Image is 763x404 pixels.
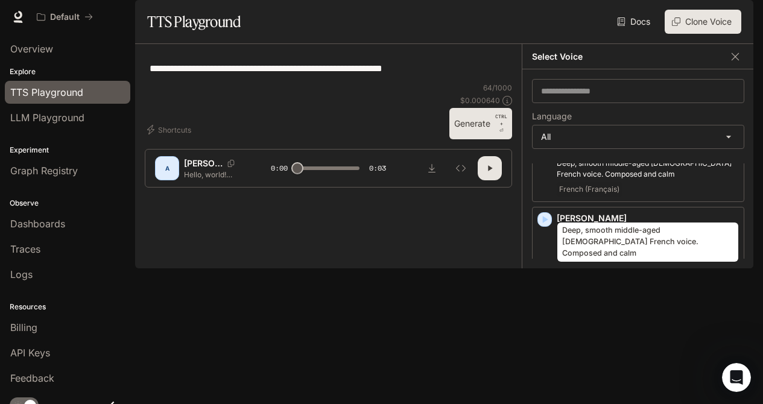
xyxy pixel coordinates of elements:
div: All [533,125,744,148]
button: Shortcuts [145,120,196,139]
button: Inspect [449,156,473,180]
h1: TTS Playground [147,10,241,34]
p: Deep, smooth middle-aged male French voice. Composed and calm [557,158,739,180]
iframe: Intercom live chat [722,363,751,392]
span: 0:03 [369,162,386,174]
p: Hello, world! What a wonderful day to be a text-to-speech model! [184,169,242,180]
span: French (Français) [557,182,622,197]
span: 0:00 [271,162,288,174]
p: [PERSON_NAME] [184,157,223,169]
div: Deep, smooth middle-aged [DEMOGRAPHIC_DATA] French voice. Composed and calm [557,223,738,262]
button: GenerateCTRL +⏎ [449,108,512,139]
div: A [157,159,177,178]
p: $ 0.000640 [460,95,500,106]
a: Docs [615,10,655,34]
button: Download audio [420,156,444,180]
p: [PERSON_NAME] [557,212,739,224]
p: ⏎ [495,113,507,134]
p: Default [50,12,80,22]
p: Language [532,112,572,121]
button: Clone Voice [665,10,741,34]
p: CTRL + [495,113,507,127]
button: All workspaces [31,5,98,29]
button: Copy Voice ID [223,160,239,167]
p: 64 / 1000 [483,83,512,93]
